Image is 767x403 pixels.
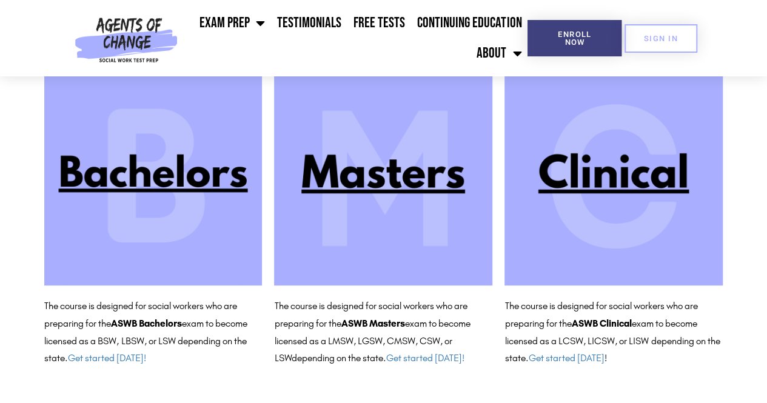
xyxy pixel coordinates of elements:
[571,318,631,329] b: ASWB Clinical
[528,20,621,56] a: Enroll Now
[386,352,464,364] a: Get started [DATE]!
[528,352,604,364] a: Get started [DATE]
[44,298,263,367] p: The course is designed for social workers who are preparing for the exam to become licensed as a ...
[411,8,528,38] a: Continuing Education
[183,8,528,68] nav: Menu
[347,8,411,38] a: Free Tests
[525,352,606,364] span: . !
[547,30,602,46] span: Enroll Now
[111,318,182,329] b: ASWB Bachelors
[341,318,404,329] b: ASWB Masters
[274,298,492,367] p: The course is designed for social workers who are preparing for the exam to become licensed as a ...
[625,24,697,53] a: SIGN IN
[193,8,271,38] a: Exam Prep
[68,352,146,364] a: Get started [DATE]!
[271,8,347,38] a: Testimonials
[291,352,464,364] span: depending on the state.
[471,38,528,68] a: About
[644,35,678,42] span: SIGN IN
[504,298,723,367] p: The course is designed for social workers who are preparing for the exam to become licensed as a ...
